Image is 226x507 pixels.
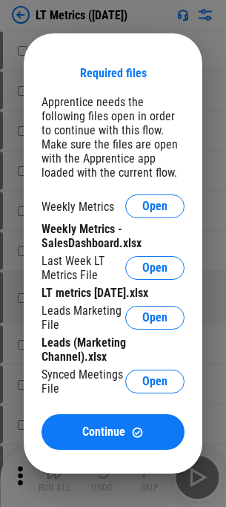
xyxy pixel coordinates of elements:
button: Open [125,370,185,393]
span: Continue [82,426,125,438]
span: Open [142,312,167,324]
button: ContinueContinue [41,414,185,450]
span: Open [142,376,167,387]
div: Apprentice needs the following files open in order to continue with this flow. Make sure the file... [41,95,185,180]
button: Open [125,194,185,218]
div: Leads Marketing File [41,304,125,332]
div: Leads (Marketing Channel).xlsx [41,336,185,364]
div: LT metrics [DATE].xlsx [41,286,185,300]
span: Open [142,200,167,212]
button: Open [125,256,185,280]
div: Weekly Metrics [41,200,114,214]
span: Open [142,262,167,274]
div: Weekly Metrics - SalesDashboard.xlsx [41,222,185,250]
button: Open [125,306,185,330]
div: Last Week LT Metrics File [41,254,125,282]
img: Continue [131,426,144,439]
div: Synced Meetings File [41,367,125,396]
div: Required files [80,66,147,80]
